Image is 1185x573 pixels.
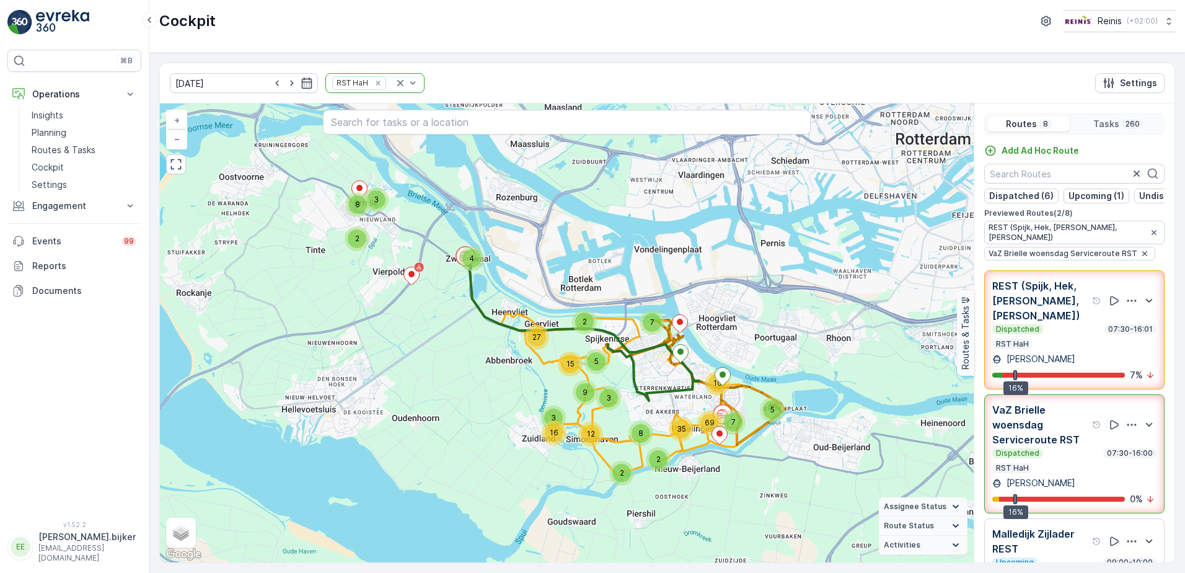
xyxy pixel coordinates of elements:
p: Dispatched [995,324,1041,334]
p: Documents [32,285,136,297]
p: Insights [32,109,63,122]
p: 0 % [1130,493,1143,505]
a: Planning [27,124,141,141]
p: 260 [1124,119,1141,129]
div: 8 [628,421,653,446]
img: logo [7,10,32,35]
p: [EMAIL_ADDRESS][DOMAIN_NAME] [38,543,136,563]
button: Operations [7,82,141,107]
span: 3 [374,195,379,204]
div: RST HaH [333,77,370,89]
p: 7 % [1130,369,1143,381]
p: 99 [124,236,134,246]
p: Events [32,235,114,247]
span: 2 [355,234,359,243]
a: Insights [27,107,141,124]
p: Routes & Tasks [959,306,972,370]
p: Malledijk Zijlader REST [992,526,1090,556]
p: Routes [1006,118,1037,130]
span: 5 [594,357,599,366]
div: 35 [669,417,694,442]
summary: Activities [879,536,967,555]
div: 2 [572,309,597,334]
span: 2 [583,317,587,326]
a: Cockpit [27,159,141,176]
img: Google [163,546,204,562]
button: Engagement [7,193,141,218]
p: Reinis [1098,15,1122,27]
img: logo_light-DOdMpM7g.png [36,10,89,35]
p: Reports [32,260,136,272]
p: 07:30-16:01 [1107,324,1154,334]
span: 3 [606,393,611,402]
span: 2 [620,468,624,477]
p: Settings [32,179,67,191]
span: 8 [638,429,643,438]
div: 2 [646,447,671,472]
p: [PERSON_NAME] [1004,353,1075,365]
input: Search for tasks or a location [323,110,811,135]
div: 27 [524,325,549,350]
span: 69 [705,418,715,427]
p: Add Ad Hoc Route [1002,144,1079,157]
p: [PERSON_NAME] [1004,477,1075,489]
span: 7 [650,318,654,327]
button: Settings [1095,73,1165,93]
p: 09:00-10:00 [1106,557,1154,567]
span: Route Status [884,521,934,531]
p: Upcoming (1) [1068,190,1124,202]
p: Dispatched (6) [989,190,1054,202]
div: 7 [640,310,664,335]
span: − [174,133,180,144]
p: 07:30-16:00 [1106,448,1154,458]
div: 2 [345,226,369,251]
input: dd/mm/yyyy [170,73,318,93]
div: 15 [558,352,583,376]
span: 35 [677,424,686,433]
div: 3 [364,187,389,212]
p: Previewed Routes ( 2 / 8 ) [984,208,1165,218]
span: VaZ Brielle woensdag Serviceroute RST [989,249,1137,259]
p: VaZ Brielle woensdag Serviceroute RST [992,402,1090,447]
div: 10 [705,371,730,396]
div: 8 [345,192,370,217]
a: Zoom Out [167,130,186,148]
p: Planning [32,127,66,139]
button: Dispatched (6) [984,189,1059,203]
p: Cockpit [159,11,216,31]
p: Engagement [32,200,117,212]
p: RST HaH [995,339,1030,349]
div: 12 [578,422,603,446]
summary: Route Status [879,517,967,536]
a: Layers [167,519,195,546]
button: Upcoming (1) [1064,189,1129,203]
p: Operations [32,88,117,100]
button: EE[PERSON_NAME].bijker[EMAIL_ADDRESS][DOMAIN_NAME] [7,531,141,563]
a: Routes & Tasks [27,141,141,159]
a: Settings [27,176,141,193]
div: 9 [573,380,597,405]
div: 16 [542,420,566,445]
button: Reinis(+02:00) [1064,10,1175,32]
p: Tasks [1093,118,1119,130]
span: v 1.52.2 [7,521,141,528]
div: 69 [697,411,722,435]
div: Help Tooltip Icon [1092,296,1102,306]
p: Settings [1120,77,1157,89]
span: 2 [656,455,661,464]
a: Reports [7,254,141,278]
p: Cockpit [32,161,64,174]
span: 9 [583,388,588,397]
a: Zoom In [167,111,186,130]
span: 10 [713,378,722,388]
p: Dispatched [995,448,1041,458]
span: + [174,115,180,125]
div: 16% [1003,381,1028,395]
span: 12 [587,429,595,438]
div: 4 [459,246,484,271]
span: 3 [551,413,556,422]
a: Events99 [7,229,141,254]
span: REST (Spijk, Hek, [PERSON_NAME], [PERSON_NAME]) [989,223,1147,242]
span: Assignee Status [884,502,946,512]
span: 4 [469,254,474,263]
